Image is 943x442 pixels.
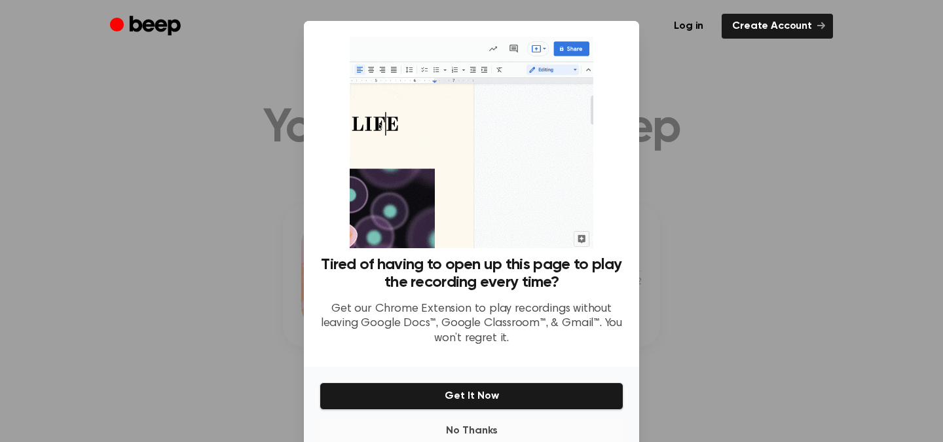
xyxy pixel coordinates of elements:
[110,14,184,39] a: Beep
[320,256,623,291] h3: Tired of having to open up this page to play the recording every time?
[722,14,833,39] a: Create Account
[350,37,593,248] img: Beep extension in action
[320,382,623,410] button: Get It Now
[663,14,714,39] a: Log in
[320,302,623,346] p: Get our Chrome Extension to play recordings without leaving Google Docs™, Google Classroom™, & Gm...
